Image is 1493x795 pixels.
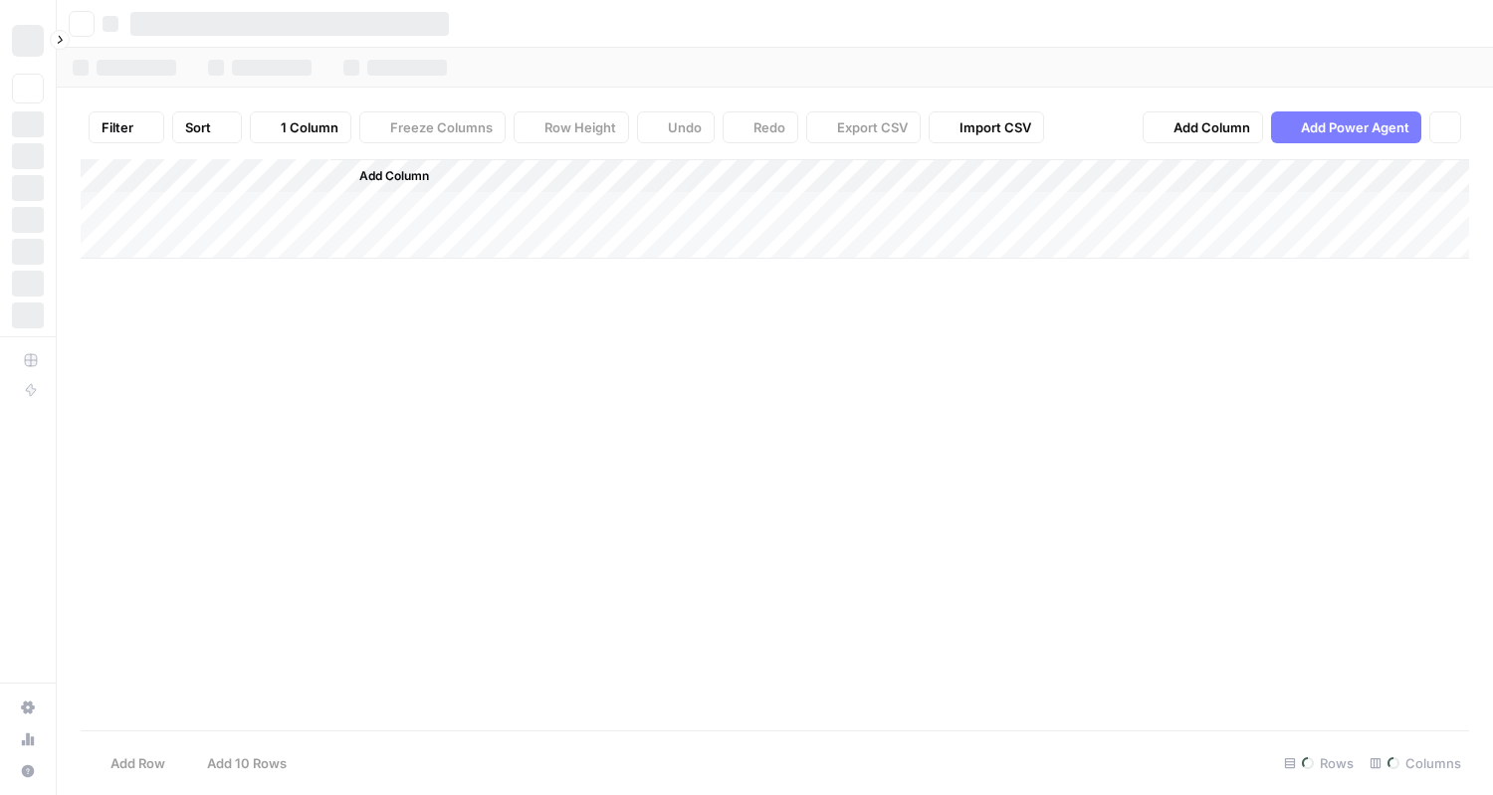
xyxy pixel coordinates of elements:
[250,111,351,143] button: 1 Column
[929,111,1044,143] button: Import CSV
[207,753,287,773] span: Add 10 Rows
[1271,111,1421,143] button: Add Power Agent
[185,117,211,137] span: Sort
[390,117,493,137] span: Freeze Columns
[806,111,921,143] button: Export CSV
[1143,111,1263,143] button: Add Column
[12,755,44,787] button: Help + Support
[177,747,299,779] button: Add 10 Rows
[333,163,437,189] button: Add Column
[110,753,165,773] span: Add Row
[89,111,164,143] button: Filter
[281,117,338,137] span: 1 Column
[102,117,133,137] span: Filter
[1301,117,1409,137] span: Add Power Agent
[637,111,715,143] button: Undo
[359,167,429,185] span: Add Column
[12,692,44,723] a: Settings
[723,111,798,143] button: Redo
[1276,747,1362,779] div: Rows
[514,111,629,143] button: Row Height
[81,747,177,779] button: Add Row
[1173,117,1250,137] span: Add Column
[753,117,785,137] span: Redo
[172,111,242,143] button: Sort
[837,117,908,137] span: Export CSV
[359,111,506,143] button: Freeze Columns
[668,117,702,137] span: Undo
[960,117,1031,137] span: Import CSV
[544,117,616,137] span: Row Height
[1362,747,1469,779] div: Columns
[12,723,44,755] a: Usage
